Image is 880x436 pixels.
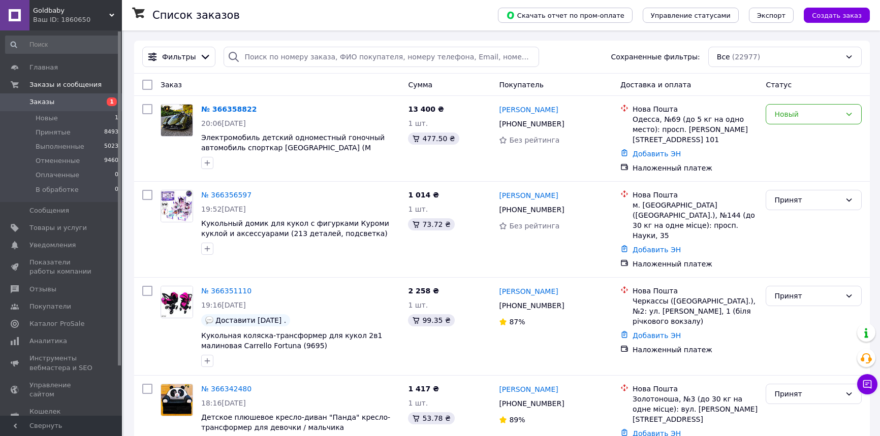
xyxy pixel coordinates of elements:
[161,384,193,416] img: Фото товару
[774,388,841,399] div: Принят
[29,63,58,72] span: Главная
[36,171,79,180] span: Оплаченные
[201,191,252,199] a: № 366356597
[33,15,122,24] div: Ваш ID: 1860650
[408,412,454,424] div: 53.78 ₴
[201,331,382,350] a: Кукольная коляска-трансформер для кукол 2в1 малиновая Carrello Fortuna (9695)
[633,104,758,114] div: Нова Пошта
[201,301,246,309] span: 19:16[DATE]
[104,128,118,137] span: 8493
[633,114,758,145] div: Одесса, №69 (до 5 кг на одно место): просп. [PERSON_NAME][STREET_ADDRESS] 101
[757,12,785,19] span: Экспорт
[812,12,862,19] span: Создать заказ
[162,52,196,62] span: Фильтры
[408,132,459,145] div: 477.50 ₴
[651,12,731,19] span: Управление статусами
[161,286,193,318] img: Фото товару
[29,381,94,399] span: Управление сайтом
[115,171,118,180] span: 0
[104,156,118,165] span: 9460
[201,219,389,248] a: Кукольный домик для кукол с фигурками Куроми куклой и аксессуарами (213 деталей, подсветка) (GJJ-...
[633,259,758,269] div: Наложенный платеж
[633,190,758,200] div: Нова Пошта
[497,203,566,217] div: [PHONE_NUMBER]
[408,301,428,309] span: 1 шт.
[104,142,118,151] span: 5023
[201,385,252,393] a: № 366342480
[201,133,385,162] a: Электромобиль детский одноместный гоночный автомобиль спорткар [GEOGRAPHIC_DATA] (M 4633EBLR-10)
[201,119,246,127] span: 20:06[DATE]
[633,150,681,158] a: Добавить ЭН
[201,205,246,213] span: 19:52[DATE]
[766,81,792,89] span: Статус
[161,286,193,318] a: Фото товару
[161,81,182,89] span: Заказ
[29,319,84,328] span: Каталог ProSale
[499,384,558,394] a: [PERSON_NAME]
[633,345,758,355] div: Наложенный платеж
[29,302,71,311] span: Покупатели
[201,413,390,431] span: Детское плюшевое кресло-диван "Панда" кресло-трансформер для девочки / мальчика
[633,286,758,296] div: Нова Пошта
[29,258,94,276] span: Показатели работы компании
[29,337,67,346] span: Аналитика
[29,354,94,372] span: Инструменты вебмастера и SEO
[633,296,758,326] div: Черкассы ([GEOGRAPHIC_DATA].), №2: ул. [PERSON_NAME], 1 (біля річкового вокзалу)
[749,8,794,23] button: Экспорт
[633,163,758,173] div: Наложенный платеж
[161,104,193,137] a: Фото товару
[497,298,566,313] div: [PHONE_NUMBER]
[29,241,76,250] span: Уведомления
[499,190,558,200] a: [PERSON_NAME]
[633,246,681,254] a: Добавить ЭН
[5,36,119,54] input: Поиск
[633,200,758,241] div: м. [GEOGRAPHIC_DATA] ([GEOGRAPHIC_DATA].), №144 (до 30 кг на одне місце): просп. Науки, 35
[29,407,94,425] span: Кошелек компании
[774,109,841,120] div: Новый
[774,290,841,301] div: Принят
[774,194,841,206] div: Принят
[499,286,558,296] a: [PERSON_NAME]
[205,316,213,324] img: :speech_balloon:
[509,136,559,144] span: Без рейтинга
[161,384,193,416] a: Фото товару
[215,316,286,324] span: Доставити [DATE] .
[794,11,870,19] a: Создать заказ
[717,52,730,62] span: Все
[29,223,87,232] span: Товары и услуги
[499,81,544,89] span: Покупатель
[36,185,79,194] span: В обработке
[499,105,558,115] a: [PERSON_NAME]
[408,81,432,89] span: Сумма
[611,52,700,62] span: Сохраненные фильтры:
[201,399,246,407] span: 18:16[DATE]
[497,396,566,411] div: [PHONE_NUMBER]
[506,11,624,20] span: Скачать отчет по пром-оплате
[36,114,58,123] span: Новые
[509,222,559,230] span: Без рейтинга
[115,185,118,194] span: 0
[224,47,539,67] input: Поиск по номеру заказа, ФИО покупателя, номеру телефона, Email, номеру накладной
[732,53,760,61] span: (22977)
[804,8,870,23] button: Создать заказ
[408,119,428,127] span: 1 шт.
[29,80,102,89] span: Заказы и сообщения
[509,318,525,326] span: 87%
[36,156,80,165] span: Отмененные
[408,105,444,113] span: 13 400 ₴
[29,285,56,294] span: Отзывы
[161,105,193,136] img: Фото товару
[107,97,117,106] span: 1
[29,97,54,107] span: Заказы
[408,314,454,326] div: 99.35 ₴
[33,6,109,15] span: Goldbaby
[36,142,84,151] span: Выполненные
[408,287,439,295] span: 2 258 ₴
[161,190,193,222] a: Фото товару
[36,128,71,137] span: Принятые
[408,385,439,393] span: 1 417 ₴
[408,399,428,407] span: 1 шт.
